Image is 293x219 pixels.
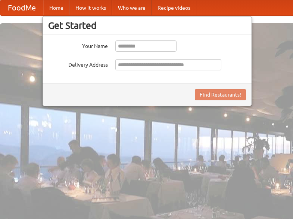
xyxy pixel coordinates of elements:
[48,20,246,31] h3: Get Started
[152,0,196,15] a: Recipe videos
[195,89,246,100] button: Find Restaurants!
[112,0,152,15] a: Who we are
[0,0,43,15] a: FoodMe
[48,40,108,50] label: Your Name
[43,0,69,15] a: Home
[48,59,108,69] label: Delivery Address
[69,0,112,15] a: How it works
